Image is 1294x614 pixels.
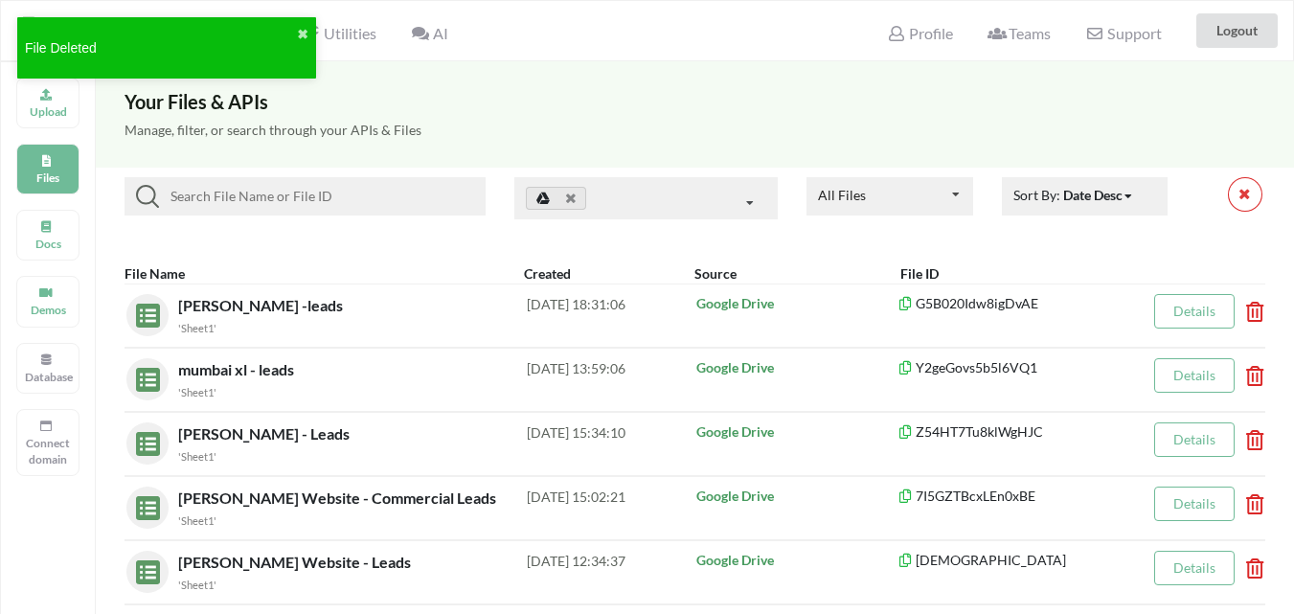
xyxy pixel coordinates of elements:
p: G5B020Idw8igDvAE [897,294,1144,313]
a: Details [1173,495,1215,512]
span: [PERSON_NAME] Website - Commercial Leads [178,489,500,507]
div: [DATE] 15:34:10 [527,422,695,465]
p: Y2geGovs5b5l6VQ1 [897,358,1144,377]
a: Details [1173,303,1215,319]
img: sheets.7a1b7961.svg [126,487,160,520]
img: sheets.7a1b7961.svg [126,551,160,584]
a: Details [1173,559,1215,576]
div: [DATE] 15:02:21 [527,487,695,529]
div: Date Desc [1063,185,1123,205]
div: [DATE] 12:34:37 [527,551,695,593]
img: sheets.7a1b7961.svg [126,422,160,456]
span: AI [411,24,447,42]
b: Source [694,265,737,282]
p: Upload [25,103,71,120]
p: Connect domain [25,435,71,467]
p: Google Drive [696,551,897,570]
small: 'Sheet1' [178,450,216,463]
p: Google Drive [696,358,897,377]
button: Details [1154,487,1235,521]
input: Search File Name or File ID [159,185,478,208]
span: Teams [988,24,1051,42]
small: 'Sheet1' [178,579,216,591]
div: [DATE] 18:31:06 [527,294,695,336]
a: Details [1173,367,1215,383]
span: Sort By: [1013,187,1135,203]
a: Details [1173,431,1215,447]
p: Docs [25,236,71,252]
span: [PERSON_NAME] -leads [178,296,347,314]
div: File Deleted [25,38,297,58]
small: 'Sheet1' [178,386,216,398]
p: Files [25,170,71,186]
p: Google Drive [696,422,897,442]
span: Profile [887,24,952,42]
small: 'Sheet1' [178,514,216,527]
p: Google Drive [696,294,897,313]
img: searchIcon.svg [136,185,159,208]
span: [PERSON_NAME] - Leads [178,424,353,443]
button: close [297,25,308,45]
img: sheets.7a1b7961.svg [126,358,160,392]
h5: Manage, filter, or search through your APIs & Files [125,123,1265,139]
button: Details [1154,551,1235,585]
button: Logout [1196,13,1278,48]
button: Details [1154,422,1235,457]
p: [DEMOGRAPHIC_DATA] [897,551,1144,570]
b: File Name [125,265,185,282]
span: Utilities [303,24,376,42]
p: Google Drive [696,487,897,506]
div: [DATE] 13:59:06 [527,358,695,400]
span: [PERSON_NAME] Website - Leads [178,553,415,571]
h3: Your Files & APIs [125,90,1265,113]
img: sheets.7a1b7961.svg [126,294,160,328]
p: 7I5GZTBcxLEn0xBE [897,487,1144,506]
b: File ID [900,265,939,282]
span: Support [1085,26,1161,41]
b: Created [524,265,571,282]
button: Details [1154,358,1235,393]
button: Details [1154,294,1235,329]
p: Demos [25,302,71,318]
p: Database [25,369,71,385]
small: 'Sheet1' [178,322,216,334]
div: All Files [818,189,866,202]
p: Z54HT7Tu8klWgHJC [897,422,1144,442]
span: mumbai xl - leads [178,360,298,378]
